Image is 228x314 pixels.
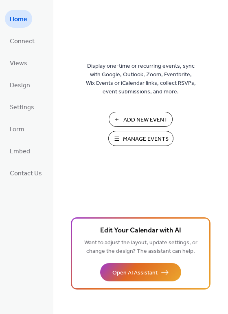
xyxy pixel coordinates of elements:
span: Want to adjust the layout, update settings, or change the design? The assistant can help. [84,237,197,257]
a: Views [5,54,32,72]
span: Edit Your Calendar with AI [100,225,181,237]
span: Design [10,79,30,92]
span: Embed [10,145,30,158]
a: Embed [5,142,35,160]
a: Design [5,76,35,94]
a: Settings [5,98,39,116]
span: Display one-time or recurring events, sync with Google, Outlook, Zoom, Eventbrite, Wix Events or ... [86,62,196,96]
span: Home [10,13,27,26]
span: Manage Events [123,135,169,144]
span: Form [10,123,24,136]
a: Home [5,10,32,28]
button: Open AI Assistant [100,263,181,281]
span: Connect [10,35,35,48]
a: Contact Us [5,164,47,182]
a: Connect [5,32,39,50]
span: Add New Event [123,116,168,124]
button: Add New Event [109,112,173,127]
a: Form [5,120,29,138]
button: Manage Events [108,131,173,146]
span: Open AI Assistant [112,269,158,277]
span: Views [10,57,27,70]
span: Settings [10,101,34,114]
span: Contact Us [10,167,42,180]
